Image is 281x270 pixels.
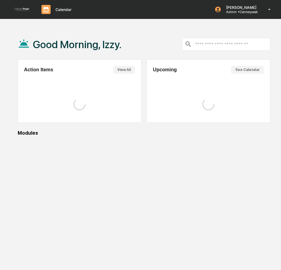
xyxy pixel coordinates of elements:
[221,10,259,14] p: Admin • Centerpeak
[113,66,135,74] button: View All
[18,130,271,136] div: Modules
[33,38,122,51] h1: Good Morning, Izzy.
[24,67,53,73] h2: Action Items
[153,67,177,73] h2: Upcoming
[51,7,75,12] p: Calendar
[231,66,264,74] button: See Calendar
[221,5,259,10] p: [PERSON_NAME]
[15,8,29,11] img: logo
